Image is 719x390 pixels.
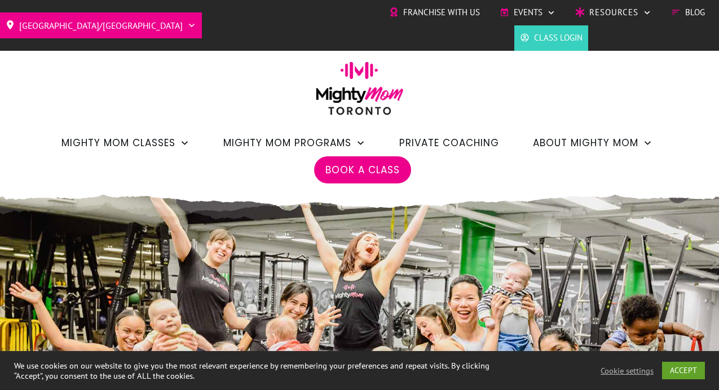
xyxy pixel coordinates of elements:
[389,4,480,21] a: Franchise with Us
[403,4,480,21] span: Franchise with Us
[589,4,638,21] span: Resources
[61,133,175,152] span: Mighty Mom Classes
[19,16,183,34] span: [GEOGRAPHIC_DATA]/[GEOGRAPHIC_DATA]
[662,362,705,379] a: ACCEPT
[310,62,409,123] img: mightymom-logo-toronto
[533,133,638,152] span: About Mighty Mom
[325,160,400,179] a: Book a Class
[601,366,654,376] a: Cookie settings
[685,4,705,21] span: Blog
[671,4,705,21] a: Blog
[534,29,583,46] span: Class Login
[14,361,498,381] div: We use cookies on our website to give you the most relevant experience by remembering your prefer...
[223,133,351,152] span: Mighty Mom Programs
[514,4,542,21] span: Events
[533,133,652,152] a: About Mighty Mom
[520,29,583,46] a: Class Login
[399,133,499,152] a: Private Coaching
[223,133,365,152] a: Mighty Mom Programs
[61,133,189,152] a: Mighty Mom Classes
[500,4,555,21] a: Events
[6,16,196,34] a: [GEOGRAPHIC_DATA]/[GEOGRAPHIC_DATA]
[575,4,651,21] a: Resources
